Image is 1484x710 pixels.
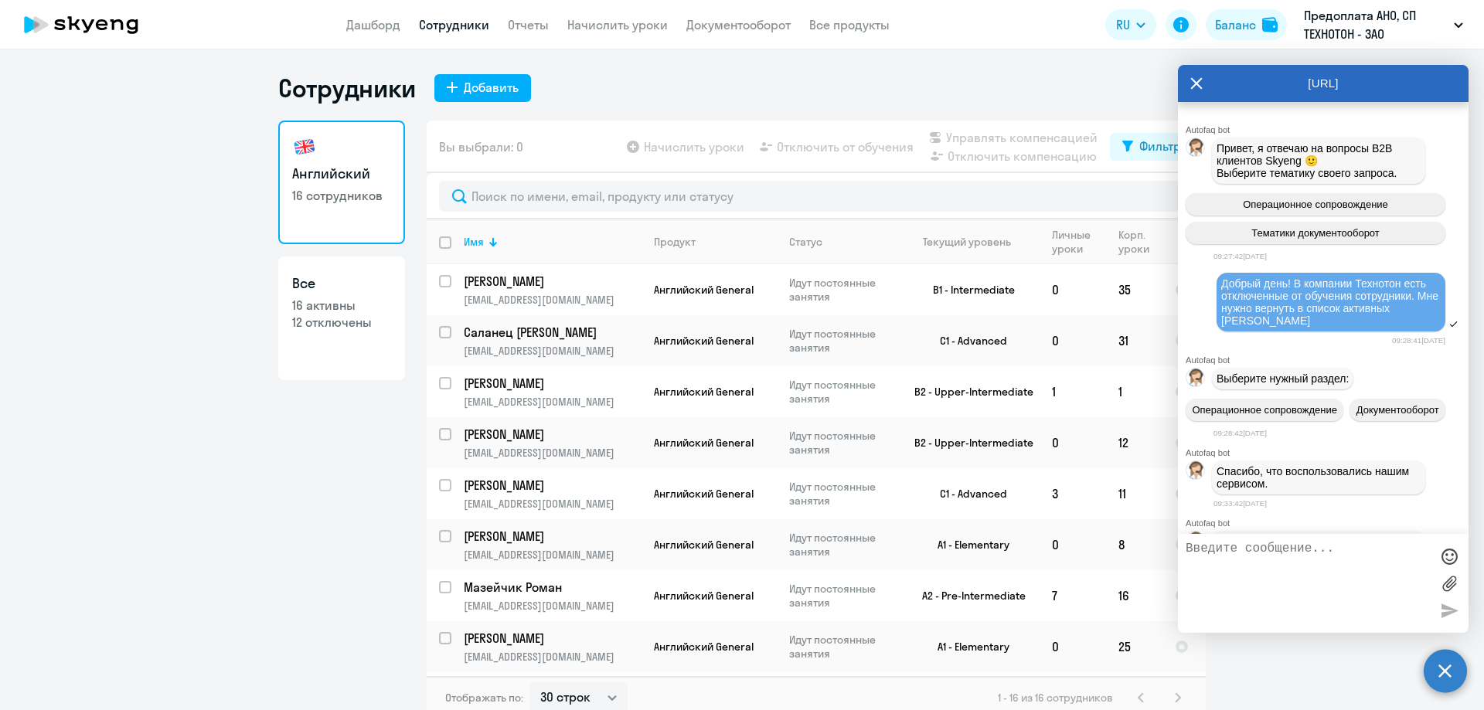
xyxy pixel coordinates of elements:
span: Английский General [654,538,754,552]
div: Корп. уроки [1118,228,1162,256]
span: Английский General [654,385,754,399]
div: Корп. уроки [1118,228,1149,256]
div: Фильтр [1139,137,1181,155]
p: 16 активны [292,297,391,314]
h1: Сотрудники [278,73,416,104]
td: 0 [1040,264,1106,315]
p: Идут постоянные занятия [789,276,895,304]
p: [EMAIL_ADDRESS][DOMAIN_NAME] [464,599,641,613]
span: Операционное сопровождение [1243,199,1388,210]
a: Все16 активны12 отключены [278,256,405,380]
span: Английский General [654,487,754,501]
span: Отображать по: [445,691,523,705]
div: Autofaq bot [1186,448,1469,457]
td: 7 [1040,570,1106,621]
label: Лимит 10 файлов [1438,572,1461,595]
span: Документооборот [1356,404,1439,416]
a: Начислить уроки [567,17,668,32]
img: balance [1262,17,1278,32]
div: Продукт [654,235,696,249]
td: 25 [1106,621,1162,672]
time: 09:27:42[DATE] [1213,252,1267,260]
p: [PERSON_NAME] [464,630,638,647]
div: Статус [789,235,895,249]
p: Идут постоянные занятия [789,633,895,661]
div: Autofaq bot [1186,125,1469,134]
td: 35 [1106,264,1162,315]
span: Английский General [654,640,754,654]
button: RU [1105,9,1156,40]
p: [EMAIL_ADDRESS][DOMAIN_NAME] [464,650,641,664]
a: [PERSON_NAME] [464,426,641,443]
p: [EMAIL_ADDRESS][DOMAIN_NAME] [464,446,641,460]
div: Статус [789,235,822,249]
img: bot avatar [1186,369,1206,391]
p: 16 сотрудников [292,187,391,204]
span: RU [1116,15,1130,34]
td: B2 - Upper-Intermediate [896,417,1040,468]
div: Личные уроки [1052,228,1105,256]
a: Мазейчик Роман [464,579,641,596]
img: bot avatar [1186,532,1206,554]
td: 12 [1106,417,1162,468]
img: bot avatar [1186,461,1206,484]
div: Имя [464,235,484,249]
span: Английский General [654,436,754,450]
button: Документооборот [1350,399,1445,421]
a: [PERSON_NAME] [464,273,641,290]
a: Все продукты [809,17,890,32]
p: [PERSON_NAME] [464,375,638,392]
p: [PERSON_NAME] [464,273,638,290]
td: B2 - Upper-Intermediate [896,366,1040,417]
button: Балансbalance [1206,9,1287,40]
p: Предоплата АНО, СП ТЕХНОТОН - ЗАО [1304,6,1448,43]
p: [EMAIL_ADDRESS][DOMAIN_NAME] [464,293,641,307]
p: [PERSON_NAME] [464,528,638,545]
p: Идут постоянные занятия [789,480,895,508]
td: A1 - Elementary [896,621,1040,672]
td: 11 [1106,468,1162,519]
a: Английский16 сотрудников [278,121,405,244]
a: Отчеты [508,17,549,32]
time: 09:28:41[DATE] [1392,336,1445,345]
p: [EMAIL_ADDRESS][DOMAIN_NAME] [464,395,641,409]
p: [EMAIL_ADDRESS][DOMAIN_NAME] [464,548,641,562]
img: english [292,134,317,159]
a: Документооборот [686,17,791,32]
div: Имя [464,235,641,249]
td: 1 [1106,366,1162,417]
div: Баланс [1215,15,1256,34]
p: Саланец [PERSON_NAME] [464,324,638,341]
div: Текущий уровень [923,235,1011,249]
a: [PERSON_NAME] [464,630,641,647]
time: 09:28:42[DATE] [1213,429,1267,437]
a: [PERSON_NAME] [464,375,641,392]
td: 8 [1106,519,1162,570]
button: Фильтр [1110,133,1193,161]
img: bot avatar [1186,138,1206,161]
button: Добавить [434,74,531,102]
button: Операционное сопровождение [1186,399,1343,421]
time: 09:33:42[DATE] [1213,499,1267,508]
p: [PERSON_NAME] [464,426,638,443]
td: 0 [1040,315,1106,366]
a: Саланец [PERSON_NAME] [464,324,641,341]
td: 0 [1040,519,1106,570]
h3: Английский [292,164,391,184]
td: C1 - Advanced [896,468,1040,519]
span: Операционное сопровождение [1192,404,1337,416]
p: [EMAIL_ADDRESS][DOMAIN_NAME] [464,497,641,511]
span: Спасибо, что воспользовались нашим сервисом. [1217,465,1412,490]
td: 0 [1040,417,1106,468]
p: Идут постоянные занятия [789,378,895,406]
div: Добавить [464,78,519,97]
span: Английский General [654,589,754,603]
span: Вы выбрали: 0 [439,138,523,156]
td: C1 - Advanced [896,315,1040,366]
span: Тематики документооборот [1251,227,1380,239]
p: [EMAIL_ADDRESS][DOMAIN_NAME] [464,344,641,358]
h3: Все [292,273,391,294]
p: Идут постоянные занятия [789,582,895,610]
td: 0 [1040,621,1106,672]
